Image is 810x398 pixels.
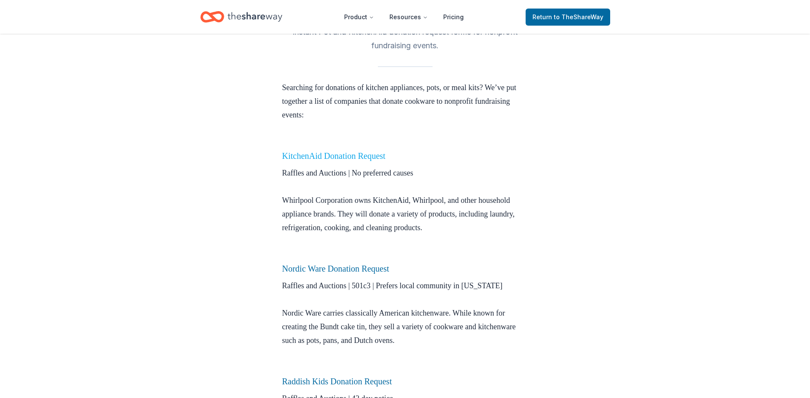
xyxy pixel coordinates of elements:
button: Resources [383,9,435,26]
span: to TheShareWay [554,13,603,20]
p: Raffles and Auctions | No preferred causes Whirlpool Corporation owns KitchenAid, Whirlpool, and ... [282,166,528,262]
p: Searching for donations of kitchen appliances, pots, or meal kits? We’ve put together a list of c... [282,81,528,122]
a: Raddish Kids Donation Request [282,377,392,386]
nav: Main [337,7,471,27]
button: Product [337,9,381,26]
span: Return [532,12,603,22]
a: Returnto TheShareWay [526,9,610,26]
p: Raffles and Auctions | 501c3 | Prefers local community in [US_STATE] Nordic Ware carries classica... [282,279,528,375]
a: Pricing [436,9,471,26]
a: Nordic Ware Donation Request [282,264,389,273]
a: KitchenAid Donation Request [282,151,386,161]
a: Home [200,7,282,27]
h2: Instant Pot and KitchenAid donation request forms for nonprofit fundraising events. [282,25,528,53]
